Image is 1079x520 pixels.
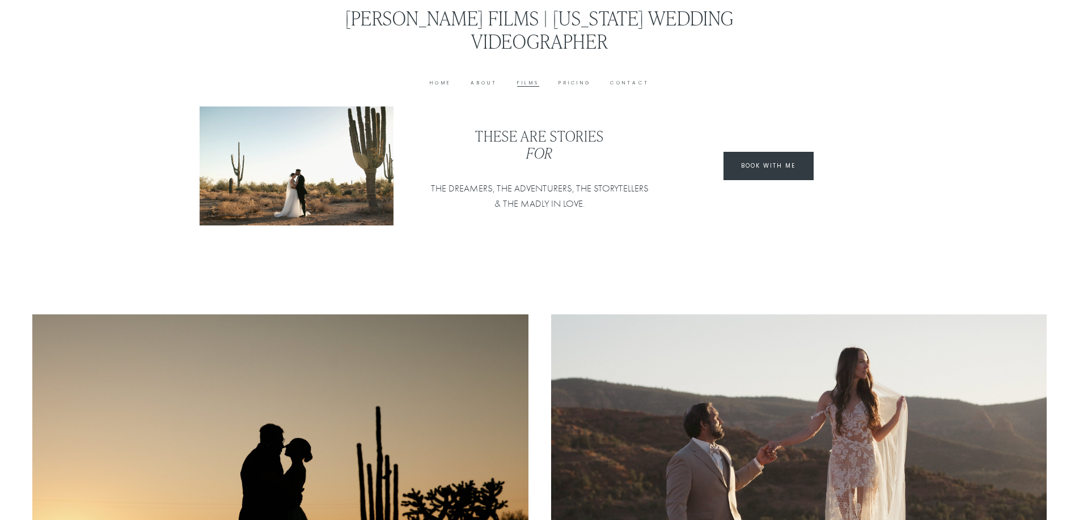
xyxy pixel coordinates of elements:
[610,79,649,87] a: Contact
[430,79,451,87] a: Home
[428,181,651,211] p: THE DREAMERS, THE ADVENTURERS, THE STORYTELLERS & THE MADLY IN LOVE.
[471,79,497,87] a: About
[345,5,734,53] a: [PERSON_NAME] Films | [US_STATE] Wedding Videographer
[517,79,539,87] a: Films
[558,79,591,87] a: Pricing
[723,152,814,180] a: BOOK WITH ME
[526,143,553,162] em: for
[428,127,651,161] h3: THESE ARE STORIES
